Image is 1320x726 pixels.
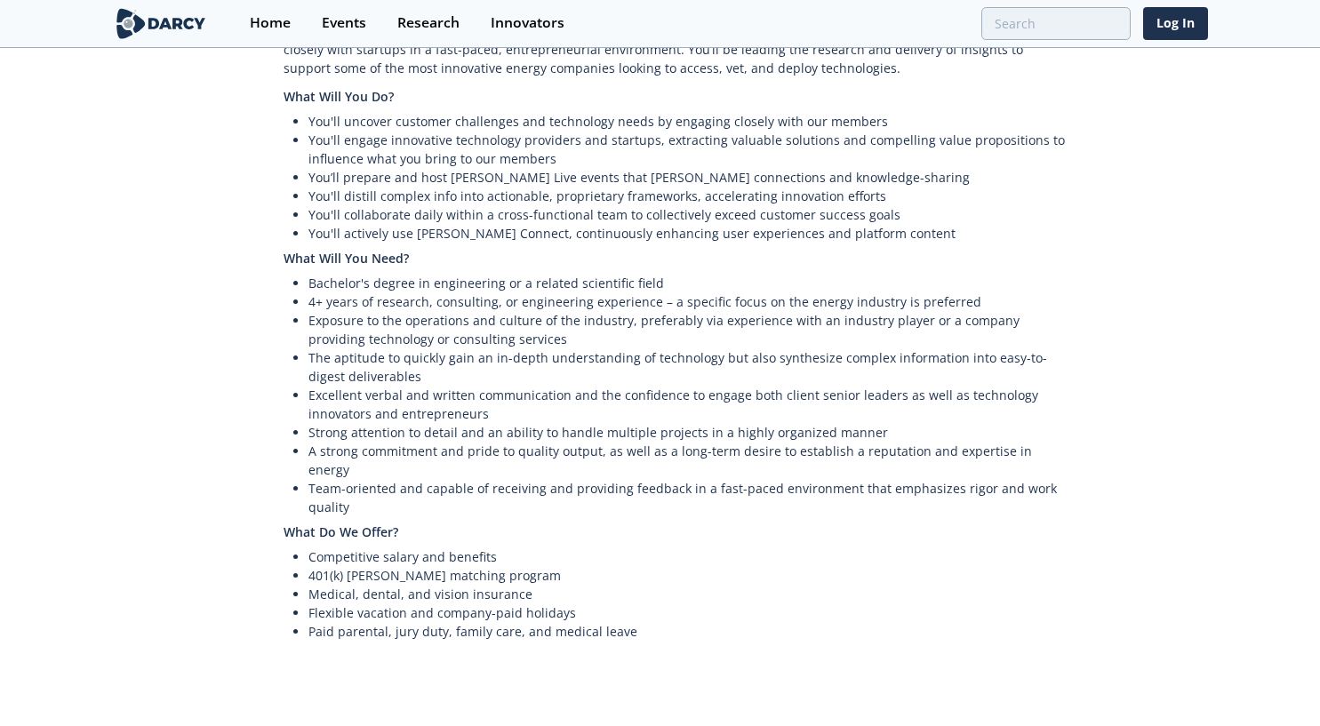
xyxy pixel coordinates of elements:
li: You'll collaborate daily within a cross-functional team to collectively exceed customer success g... [308,205,1071,224]
li: Medical, dental, and vision insurance [308,585,1071,603]
a: Log In [1143,7,1208,40]
li: Excellent verbal and written communication and the confidence to engage both client senior leader... [308,386,1071,423]
h4: What Do We Offer? [284,516,1071,547]
li: Competitive salary and benefits [308,547,1071,566]
div: Research [397,16,460,30]
div: Innovators [491,16,564,30]
div: Events [322,16,366,30]
p: Our Research Associates cover topics including Oil & Gas, Power & Utilities, Sustainability and t... [284,19,1071,81]
li: Exposure to the operations and culture of the industry, preferably via experience with an industr... [308,311,1071,348]
div: Home [250,16,291,30]
li: Paid parental, jury duty, family care, and medical leave [308,622,1071,641]
li: 401(k) [PERSON_NAME] matching program [308,566,1071,585]
li: You’ll prepare and host [PERSON_NAME] Live events that [PERSON_NAME] connections and knowledge-sh... [308,168,1071,187]
img: logo-wide.svg [113,8,210,39]
li: You'll distill complex info into actionable, proprietary frameworks, accelerating innovation efforts [308,187,1071,205]
li: Team-oriented and capable of receiving and providing feedback in a fast-paced environment that em... [308,479,1071,516]
h4: What Will You Do? [284,81,1071,112]
li: You'll engage innovative technology providers and startups, extracting valuable solutions and com... [308,131,1071,168]
li: 4+ years of research, consulting, or engineering experience – a specific focus on the energy indu... [308,292,1071,311]
input: Advanced Search [981,7,1131,40]
li: The aptitude to quickly gain an in-depth understanding of technology but also synthesize complex ... [308,348,1071,386]
li: Bachelor's degree in engineering or a related scientific field [308,274,1071,292]
li: Flexible vacation and company-paid holidays [308,603,1071,622]
li: You'll uncover customer challenges and technology needs by engaging closely with our members [308,112,1071,131]
li: Strong attention to detail and an ability to handle multiple projects in a highly organized manner [308,423,1071,442]
li: A strong commitment and pride to quality output, as well as a long-term desire to establish a rep... [308,442,1071,479]
li: You'll actively use [PERSON_NAME] Connect, continuously enhancing user experiences and platform c... [308,224,1071,243]
h4: What Will You Need? [284,243,1071,274]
